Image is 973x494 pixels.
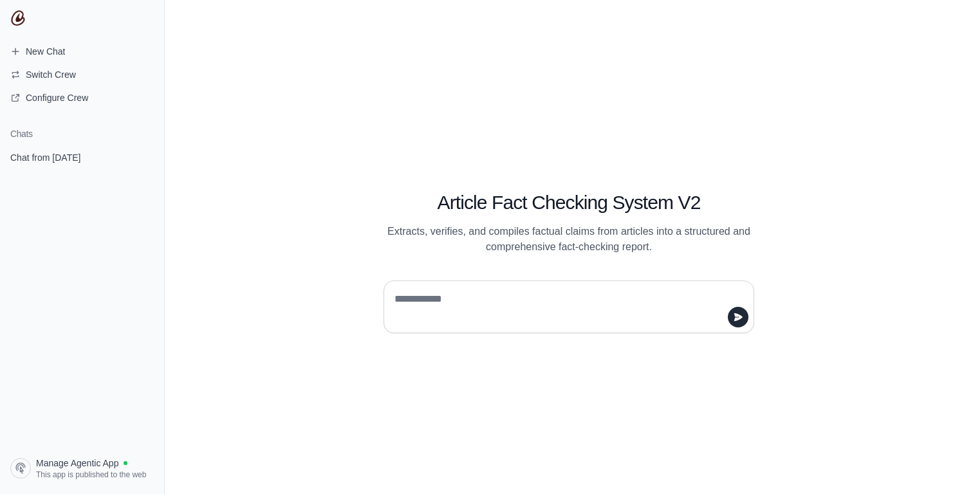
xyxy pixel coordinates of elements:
span: New Chat [26,45,65,58]
a: Chat from [DATE] [5,145,159,169]
a: Configure Crew [5,87,159,108]
p: Extracts, verifies, and compiles factual claims from articles into a structured and comprehensive... [384,224,754,255]
button: Switch Crew [5,64,159,85]
a: New Chat [5,41,159,62]
h1: Article Fact Checking System V2 [384,191,754,214]
a: Manage Agentic App This app is published to the web [5,453,159,484]
span: Chat from [DATE] [10,151,80,164]
span: Switch Crew [26,68,76,81]
span: Configure Crew [26,91,88,104]
span: Manage Agentic App [36,457,118,470]
span: This app is published to the web [36,470,146,480]
img: CrewAI Logo [10,10,26,26]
